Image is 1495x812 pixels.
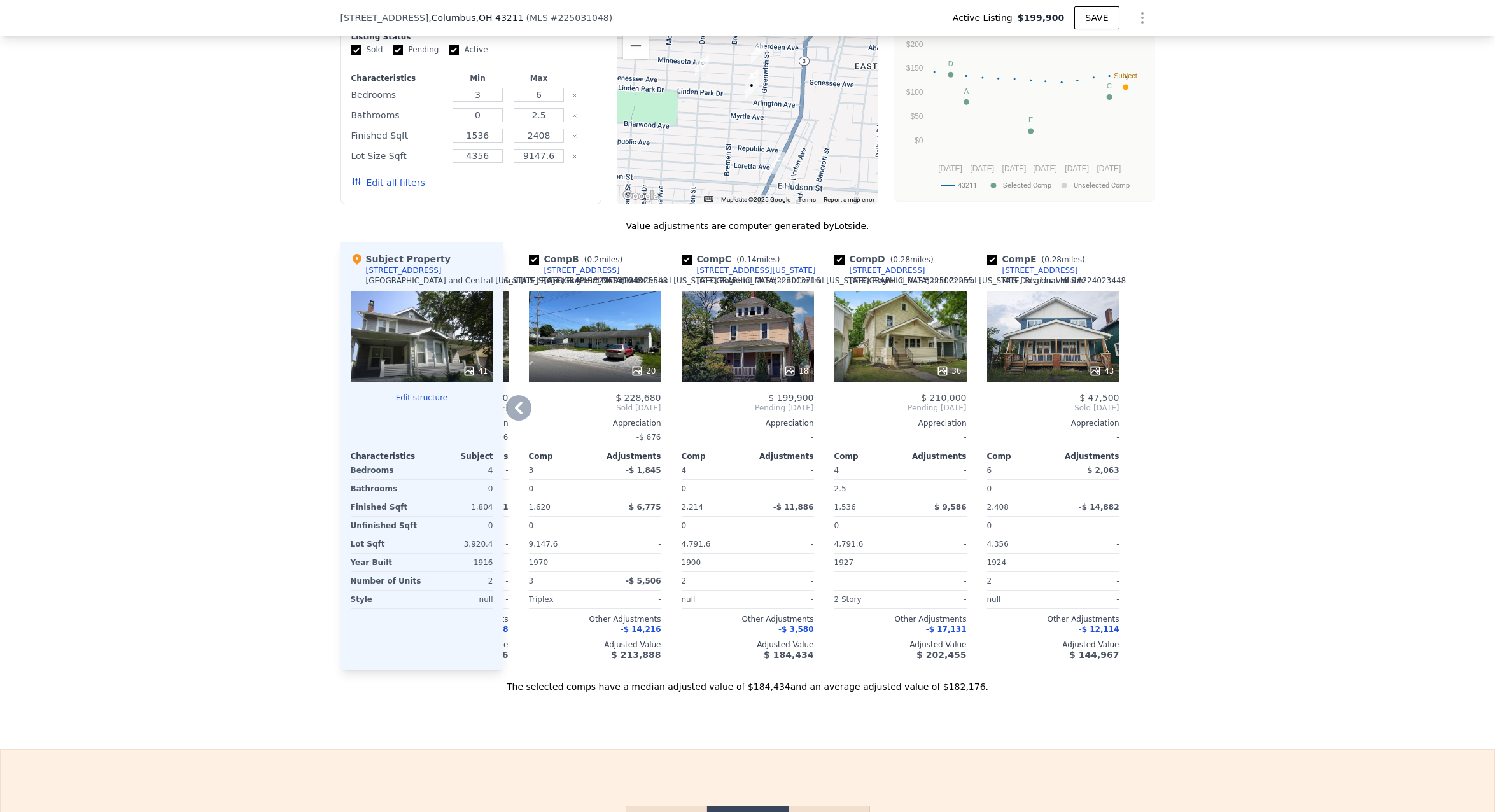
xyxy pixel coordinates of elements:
[750,535,814,553] div: -
[351,591,419,608] div: Style
[351,498,419,516] div: Finished Sqft
[629,503,661,512] span: $ 6,775
[1056,554,1119,571] div: -
[422,451,493,461] div: Subject
[351,393,493,403] button: Edit structure
[340,220,1155,232] div: Value adjustments are computer generated by Lotside .
[1079,503,1119,512] span: -$ 14,882
[773,503,814,512] span: -$ 11,886
[987,428,1119,446] div: -
[731,255,785,264] span: ( miles)
[598,517,661,535] div: -
[1065,164,1089,173] text: [DATE]
[366,265,442,276] div: [STREET_ADDRESS]
[885,255,939,264] span: ( miles)
[351,176,425,189] button: Edit all filters
[987,418,1119,428] div: Appreciation
[778,625,813,634] span: -$ 3,580
[834,640,967,650] div: Adjusted Value
[834,253,939,265] div: Comp D
[595,451,661,461] div: Adjustments
[463,365,488,377] div: 41
[393,45,439,55] label: Pending
[426,572,493,590] div: 2
[572,113,577,118] button: Clear
[1037,255,1090,264] span: ( miles)
[529,640,661,650] div: Adjusted Value
[751,42,765,64] div: 1604 Minnesota Ave # 1606
[697,276,974,286] div: [GEOGRAPHIC_DATA] and Central [US_STATE] Regional MLS # 225022255
[987,640,1119,650] div: Adjusted Value
[425,591,493,608] div: null
[987,466,992,475] span: 6
[351,86,445,104] div: Bedrooms
[572,134,577,139] button: Clear
[366,276,643,286] div: [GEOGRAPHIC_DATA] and Central [US_STATE] Regional MLS # 225031048
[529,614,661,624] div: Other Adjustments
[623,33,649,59] button: Zoom out
[626,466,661,475] span: -$ 1,845
[529,540,558,549] span: 9,147.6
[620,188,662,204] a: Open this area in Google Maps (opens a new window)
[750,572,814,590] div: -
[987,451,1053,461] div: Comp
[626,577,661,585] span: -$ 5,506
[926,625,967,634] span: -$ 17,131
[529,418,661,428] div: Appreciation
[834,521,839,530] span: 0
[987,253,1090,265] div: Comp E
[529,521,534,530] span: 0
[938,164,962,173] text: [DATE]
[750,461,814,479] div: -
[529,503,551,512] span: 1,620
[579,255,628,264] span: ( miles)
[1079,393,1119,403] span: $ 47,500
[1087,466,1119,475] span: $ 2,063
[850,265,925,276] div: [STREET_ADDRESS]
[449,73,505,83] div: Min
[682,521,687,530] span: 0
[970,164,994,173] text: [DATE]
[425,498,493,516] div: 1,804
[903,572,967,590] div: -
[351,73,445,83] div: Characteristics
[916,650,966,660] span: $ 202,455
[551,13,609,23] span: # 225031048
[449,45,459,55] input: Active
[1114,72,1137,80] text: Subject
[1056,535,1119,553] div: -
[1003,181,1051,190] text: Selected Comp
[987,503,1009,512] span: 2,408
[834,265,925,276] a: [STREET_ADDRESS]
[1002,164,1026,173] text: [DATE]
[682,591,745,608] div: null
[529,451,595,461] div: Comp
[953,11,1018,24] span: Active Listing
[682,403,814,413] span: Pending [DATE]
[682,466,687,475] span: 4
[351,45,383,55] label: Sold
[834,503,856,512] span: 1,536
[351,461,419,479] div: Bedrooms
[906,88,923,97] text: $100
[351,572,421,590] div: Number of Units
[697,265,816,276] div: [STREET_ADDRESS][US_STATE]
[750,591,814,608] div: -
[834,614,967,624] div: Other Adjustments
[704,196,713,202] button: Keyboard shortcuts
[834,554,898,571] div: 1927
[721,196,790,203] span: Map data ©2025 Google
[529,265,620,276] a: [STREET_ADDRESS]
[901,451,967,461] div: Adjustments
[987,591,1051,608] div: null
[620,188,662,204] img: Google
[958,181,977,190] text: 43211
[910,112,923,121] text: $50
[598,535,661,553] div: -
[934,503,966,512] span: $ 9,586
[1056,480,1119,498] div: -
[682,418,814,428] div: Appreciation
[1089,365,1114,377] div: 43
[682,253,785,265] div: Comp C
[783,365,808,377] div: 18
